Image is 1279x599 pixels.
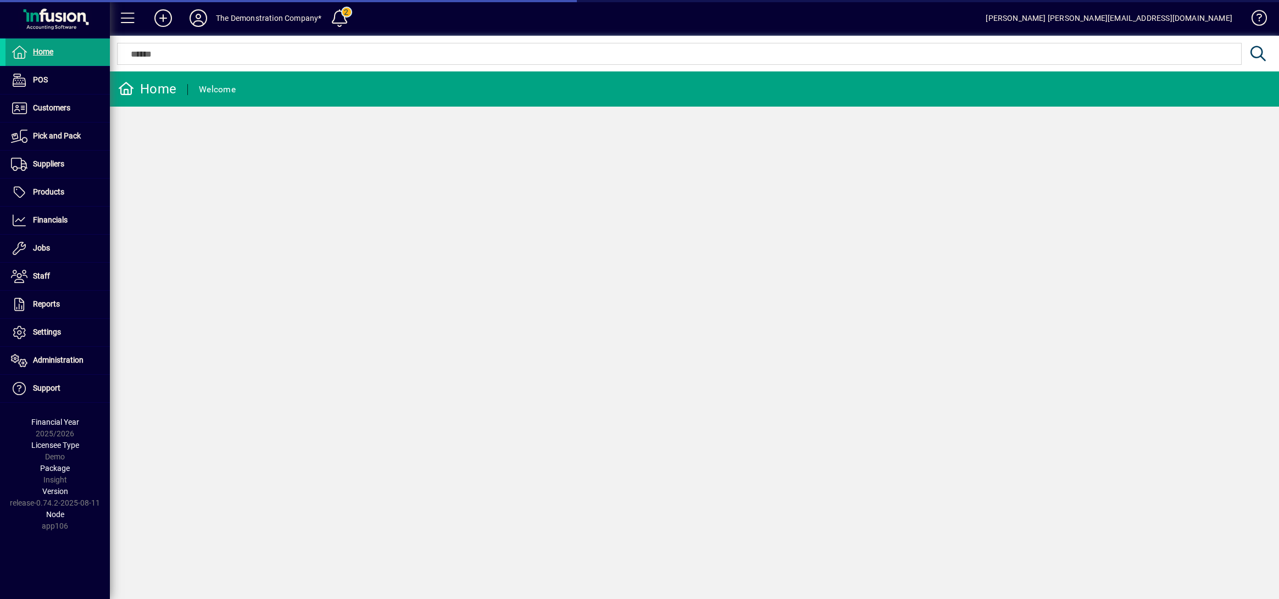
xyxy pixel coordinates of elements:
div: Welcome [199,81,236,98]
span: Suppliers [33,159,64,168]
span: Pick and Pack [33,131,81,140]
span: Support [33,384,60,392]
span: Customers [33,103,70,112]
span: Products [33,187,64,196]
a: Reports [5,291,110,318]
span: Reports [33,299,60,308]
a: POS [5,66,110,94]
span: POS [33,75,48,84]
a: Jobs [5,235,110,262]
span: Financial Year [31,418,79,426]
button: Add [146,8,181,28]
a: Support [5,375,110,402]
span: Administration [33,356,84,364]
span: Settings [33,328,61,336]
a: Suppliers [5,151,110,178]
button: Profile [181,8,216,28]
span: Node [46,510,64,519]
div: The Demonstration Company* [216,9,322,27]
a: Pick and Pack [5,123,110,150]
a: Administration [5,347,110,374]
a: Settings [5,319,110,346]
a: Knowledge Base [1243,2,1265,38]
span: Licensee Type [31,441,79,450]
span: Version [42,487,68,496]
span: Home [33,47,53,56]
span: Jobs [33,243,50,252]
span: Staff [33,271,50,280]
a: Products [5,179,110,206]
span: Package [40,464,70,473]
a: Financials [5,207,110,234]
div: Home [118,80,176,98]
div: [PERSON_NAME] [PERSON_NAME][EMAIL_ADDRESS][DOMAIN_NAME] [986,9,1232,27]
span: Financials [33,215,68,224]
a: Staff [5,263,110,290]
a: Customers [5,95,110,122]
